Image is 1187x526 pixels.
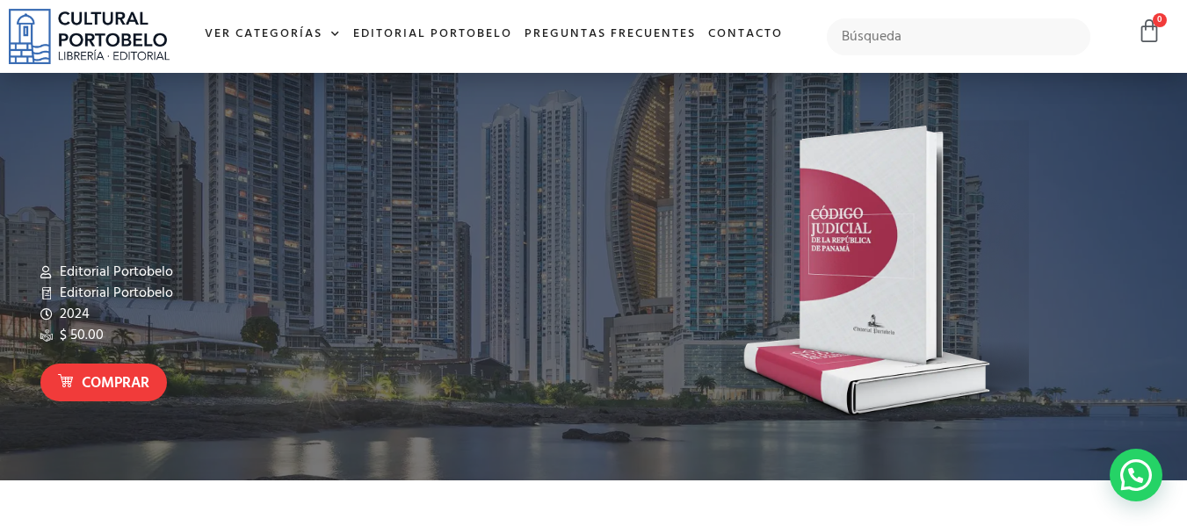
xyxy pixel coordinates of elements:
[199,16,347,54] a: Ver Categorías
[55,304,90,325] span: 2024
[347,16,518,54] a: Editorial Portobelo
[55,262,173,283] span: Editorial Portobelo
[55,283,173,304] span: Editorial Portobelo
[702,16,789,54] a: Contacto
[55,325,104,346] span: $ 50.00
[1137,18,1162,44] a: 0
[40,364,167,401] a: Comprar
[82,372,149,395] span: Comprar
[827,18,1091,55] input: Búsqueda
[1153,13,1167,27] span: 0
[518,16,702,54] a: Preguntas frecuentes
